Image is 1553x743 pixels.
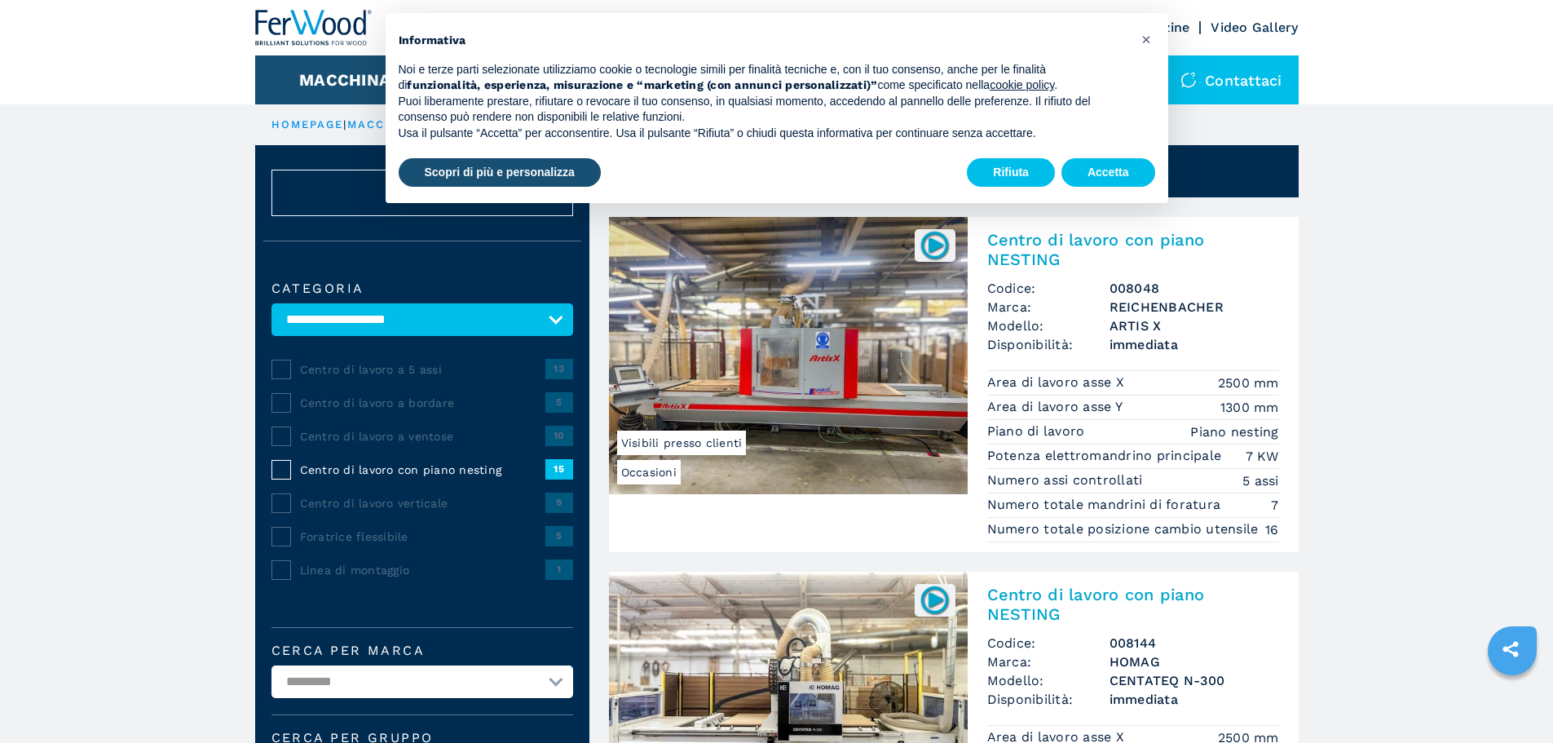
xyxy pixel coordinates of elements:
[1271,496,1278,515] em: 7
[1484,670,1541,731] iframe: Chat
[300,395,545,411] span: Centro di lavoro a bordare
[299,70,408,90] button: Macchinari
[347,118,433,130] a: macchinari
[987,652,1110,671] span: Marca:
[271,644,573,657] label: Cerca per marca
[1218,374,1279,392] em: 2500 mm
[987,471,1147,489] p: Numero assi controllati
[987,374,1129,391] p: Area di lavoro asse X
[1190,422,1278,441] em: Piano nesting
[399,62,1129,94] p: Noi e terze parti selezionate utilizziamo cookie o tecnologie simili per finalità tecniche e, con...
[1265,520,1279,539] em: 16
[399,94,1129,126] p: Puoi liberamente prestare, rifiutare o revocare il tuo consenso, in qualsiasi momento, accedendo ...
[1242,471,1279,490] em: 5 assi
[271,118,344,130] a: HOMEPAGE
[407,78,877,91] strong: funzionalità, esperienza, misurazione e “marketing (con annunci personalizzati)”
[300,428,545,444] span: Centro di lavoro a ventose
[399,33,1129,49] h2: Informativa
[1164,55,1299,104] div: Contattaci
[919,229,951,261] img: 008048
[987,335,1110,354] span: Disponibilità:
[617,431,747,455] span: Visibili presso clienti
[1110,690,1279,709] span: immediata
[1110,316,1279,335] h3: ARTIS X
[545,392,573,412] span: 5
[545,526,573,546] span: 5
[987,690,1110,709] span: Disponibilità:
[300,529,545,545] span: Foratrice flessibile
[967,158,1055,188] button: Rifiuta
[1141,29,1151,49] span: ×
[1110,652,1279,671] h3: HOMAG
[987,398,1127,416] p: Area di lavoro asse Y
[1246,447,1279,466] em: 7 KW
[987,447,1226,465] p: Potenza elettromandrino principale
[300,495,545,511] span: Centro di lavoro verticale
[271,170,573,216] button: ResetAnnulla
[1061,158,1155,188] button: Accetta
[545,559,573,579] span: 1
[987,496,1225,514] p: Numero totale mandrini di foratura
[1220,398,1279,417] em: 1300 mm
[1110,671,1279,690] h3: CENTATEQ N-300
[545,493,573,512] span: 9
[1490,629,1531,670] a: sharethis
[987,230,1279,269] h2: Centro di lavoro con piano NESTING
[990,78,1054,91] a: cookie policy
[300,562,545,578] span: Linea di montaggio
[300,462,545,478] span: Centro di lavoro con piano nesting
[545,426,573,445] span: 10
[987,316,1110,335] span: Modello:
[545,359,573,378] span: 13
[1134,26,1160,52] button: Chiudi questa informativa
[987,520,1263,538] p: Numero totale posizione cambio utensile
[1110,335,1279,354] span: immediata
[271,282,573,295] label: Categoria
[343,118,346,130] span: |
[987,298,1110,316] span: Marca:
[399,126,1129,142] p: Usa il pulsante “Accetta” per acconsentire. Usa il pulsante “Rifiuta” o chiudi questa informativa...
[1110,279,1279,298] h3: 008048
[545,459,573,479] span: 15
[987,671,1110,690] span: Modello:
[1110,634,1279,652] h3: 008144
[300,361,545,378] span: Centro di lavoro a 5 assi
[1211,20,1298,35] a: Video Gallery
[255,10,373,46] img: Ferwood
[399,158,601,188] button: Scopri di più e personalizza
[919,584,951,616] img: 008144
[987,585,1279,624] h2: Centro di lavoro con piano NESTING
[609,217,968,494] img: Centro di lavoro con piano NESTING REICHENBACHER ARTIS X
[987,422,1089,440] p: Piano di lavoro
[609,217,1299,552] a: Centro di lavoro con piano NESTING REICHENBACHER ARTIS XOccasioniVisibili presso clienti008048Cen...
[987,634,1110,652] span: Codice:
[617,460,681,484] span: Occasioni
[1110,298,1279,316] h3: REICHENBACHER
[987,279,1110,298] span: Codice:
[1180,72,1197,88] img: Contattaci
